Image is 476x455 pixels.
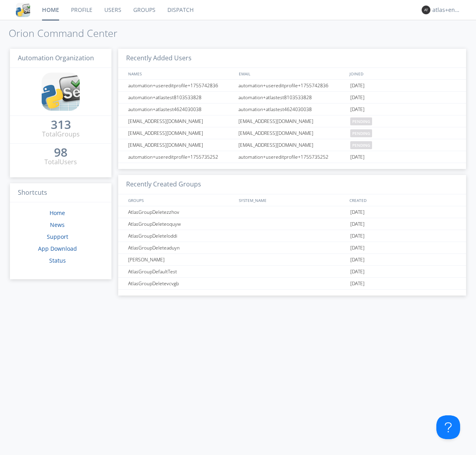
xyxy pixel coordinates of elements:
[118,80,466,92] a: automation+usereditprofile+1755742836automation+usereditprofile+1755742836[DATE]
[350,218,365,230] span: [DATE]
[350,141,372,149] span: pending
[236,139,348,151] div: [EMAIL_ADDRESS][DOMAIN_NAME]
[236,80,348,91] div: automation+usereditprofile+1755742836
[10,183,111,203] h3: Shortcuts
[126,127,236,139] div: [EMAIL_ADDRESS][DOMAIN_NAME]
[49,257,66,264] a: Status
[16,3,30,17] img: cddb5a64eb264b2086981ab96f4c1ba7
[436,415,460,439] iframe: Toggle Customer Support
[350,230,365,242] span: [DATE]
[42,130,80,139] div: Total Groups
[126,115,236,127] div: [EMAIL_ADDRESS][DOMAIN_NAME]
[350,80,365,92] span: [DATE]
[350,129,372,137] span: pending
[126,151,236,163] div: automation+usereditprofile+1755735252
[236,104,348,115] div: automation+atlastest4624030038
[118,92,466,104] a: automation+atlastest8103533828automation+atlastest8103533828[DATE]
[42,73,80,111] img: cddb5a64eb264b2086981ab96f4c1ba7
[236,127,348,139] div: [EMAIL_ADDRESS][DOMAIN_NAME]
[54,148,67,156] div: 98
[50,209,65,217] a: Home
[350,104,365,115] span: [DATE]
[118,104,466,115] a: automation+atlastest4624030038automation+atlastest4624030038[DATE]
[350,278,365,290] span: [DATE]
[126,230,236,242] div: AtlasGroupDeleteloddi
[44,157,77,167] div: Total Users
[118,127,466,139] a: [EMAIL_ADDRESS][DOMAIN_NAME][EMAIL_ADDRESS][DOMAIN_NAME]pending
[118,266,466,278] a: AtlasGroupDefaultTest[DATE]
[118,175,466,194] h3: Recently Created Groups
[350,206,365,218] span: [DATE]
[350,254,365,266] span: [DATE]
[118,139,466,151] a: [EMAIL_ADDRESS][DOMAIN_NAME][EMAIL_ADDRESS][DOMAIN_NAME]pending
[118,49,466,68] h3: Recently Added Users
[236,115,348,127] div: [EMAIL_ADDRESS][DOMAIN_NAME]
[47,233,68,240] a: Support
[126,92,236,103] div: automation+atlastest8103533828
[118,218,466,230] a: AtlasGroupDeleteoquyw[DATE]
[126,139,236,151] div: [EMAIL_ADDRESS][DOMAIN_NAME]
[126,266,236,277] div: AtlasGroupDefaultTest
[126,194,235,206] div: GROUPS
[118,278,466,290] a: AtlasGroupDeletevcvgb[DATE]
[118,230,466,242] a: AtlasGroupDeleteloddi[DATE]
[18,54,94,62] span: Automation Organization
[236,151,348,163] div: automation+usereditprofile+1755735252
[51,121,71,129] div: 313
[118,254,466,266] a: [PERSON_NAME][DATE]
[432,6,462,14] div: atlas+english0001
[126,242,236,253] div: AtlasGroupDeleteaduyn
[347,194,459,206] div: CREATED
[350,92,365,104] span: [DATE]
[118,242,466,254] a: AtlasGroupDeleteaduyn[DATE]
[126,278,236,289] div: AtlasGroupDeletevcvgb
[126,206,236,218] div: AtlasGroupDeletezzhov
[237,194,347,206] div: SYSTEM_NAME
[350,242,365,254] span: [DATE]
[237,68,347,79] div: EMAIL
[50,221,65,228] a: News
[422,6,430,14] img: 373638.png
[126,104,236,115] div: automation+atlastest4624030038
[118,151,466,163] a: automation+usereditprofile+1755735252automation+usereditprofile+1755735252[DATE]
[126,68,235,79] div: NAMES
[126,254,236,265] div: [PERSON_NAME]
[118,115,466,127] a: [EMAIL_ADDRESS][DOMAIN_NAME][EMAIL_ADDRESS][DOMAIN_NAME]pending
[38,245,77,252] a: App Download
[347,68,459,79] div: JOINED
[118,206,466,218] a: AtlasGroupDeletezzhov[DATE]
[350,266,365,278] span: [DATE]
[126,80,236,91] div: automation+usereditprofile+1755742836
[350,151,365,163] span: [DATE]
[126,218,236,230] div: AtlasGroupDeleteoquyw
[54,148,67,157] a: 98
[236,92,348,103] div: automation+atlastest8103533828
[51,121,71,130] a: 313
[350,117,372,125] span: pending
